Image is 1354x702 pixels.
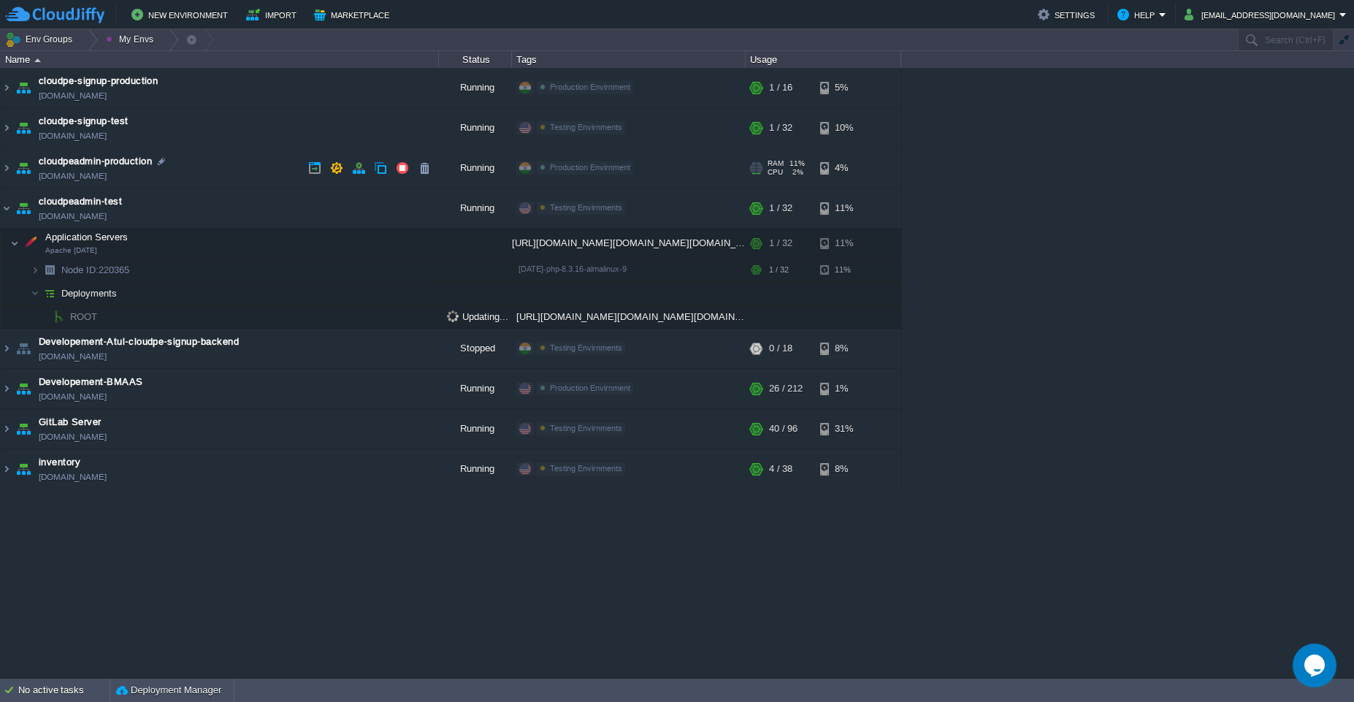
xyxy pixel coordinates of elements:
[13,449,34,489] img: AMDAwAAAACH5BAEAAAAALAAAAAABAAEAAAICRAEAOw==
[34,58,41,62] img: AMDAwAAAACH5BAEAAAAALAAAAAABAAEAAAICRAEAOw==
[45,246,97,255] span: Apache [DATE]
[820,188,868,228] div: 11%
[39,169,107,183] a: [DOMAIN_NAME]
[60,264,131,276] span: 220365
[13,329,34,368] img: AMDAwAAAACH5BAEAAAAALAAAAAABAAEAAAICRAEAOw==
[39,430,107,444] a: [DOMAIN_NAME]
[39,129,107,143] a: [DOMAIN_NAME]
[768,159,784,168] span: RAM
[39,305,48,328] img: AMDAwAAAACH5BAEAAAAALAAAAAABAAEAAAICRAEAOw==
[769,188,792,228] div: 1 / 32
[39,259,60,281] img: AMDAwAAAACH5BAEAAAAALAAAAAABAAEAAAICRAEAOw==
[789,168,803,177] span: 2%
[39,389,107,404] a: [DOMAIN_NAME]
[131,6,232,23] button: New Environment
[13,409,34,449] img: AMDAwAAAACH5BAEAAAAALAAAAAABAAEAAAICRAEAOw==
[13,369,34,408] img: AMDAwAAAACH5BAEAAAAALAAAAAABAAEAAAICRAEAOw==
[1,449,12,489] img: AMDAwAAAACH5BAEAAAAALAAAAAABAAEAAAICRAEAOw==
[44,232,130,243] a: Application ServersApache [DATE]
[1,329,12,368] img: AMDAwAAAACH5BAEAAAAALAAAAAABAAEAAAICRAEAOw==
[440,51,511,68] div: Status
[1,369,12,408] img: AMDAwAAAACH5BAEAAAAALAAAAAABAAEAAAICRAEAOw==
[314,6,394,23] button: Marketplace
[769,449,792,489] div: 4 / 38
[39,470,107,484] a: [DOMAIN_NAME]
[769,369,803,408] div: 26 / 212
[116,683,221,698] button: Deployment Manager
[39,194,122,209] a: cloudpeadmin-test
[820,329,868,368] div: 8%
[1,409,12,449] img: AMDAwAAAACH5BAEAAAAALAAAAAABAAEAAAICRAEAOw==
[439,108,512,148] div: Running
[746,51,900,68] div: Usage
[820,108,868,148] div: 10%
[39,415,102,430] a: GitLab Server
[39,349,107,364] a: [DOMAIN_NAME]
[550,123,622,131] span: Testing Envirnments
[246,6,301,23] button: Import
[1293,644,1339,687] iframe: chat widget
[550,464,622,473] span: Testing Envirnments
[1,51,438,68] div: Name
[550,83,630,91] span: Production Envirnment
[768,168,783,177] span: CPU
[20,229,40,258] img: AMDAwAAAACH5BAEAAAAALAAAAAABAAEAAAICRAEAOw==
[512,229,746,258] div: [URL][DOMAIN_NAME][DOMAIN_NAME][DOMAIN_NAME]
[31,259,39,281] img: AMDAwAAAACH5BAEAAAAALAAAAAABAAEAAAICRAEAOw==
[39,209,107,224] a: [DOMAIN_NAME]
[39,335,239,349] a: Developement-Atul-cloudpe-signup-backend
[39,114,129,129] a: cloudpe-signup-test
[44,231,130,243] span: Application Servers
[39,154,152,169] a: cloudpeadmin-production
[39,375,143,389] a: Developement-BMAAS
[820,409,868,449] div: 31%
[820,229,868,258] div: 11%
[439,68,512,107] div: Running
[769,68,792,107] div: 1 / 16
[5,6,104,24] img: CloudJiffy
[1038,6,1099,23] button: Settings
[1,108,12,148] img: AMDAwAAAACH5BAEAAAAALAAAAAABAAEAAAICRAEAOw==
[512,305,746,328] div: [URL][DOMAIN_NAME][DOMAIN_NAME][DOMAIN_NAME]
[106,29,158,50] button: My Envs
[519,264,627,273] span: [DATE]-php-8.3.16-almalinux-9
[1,68,12,107] img: AMDAwAAAACH5BAEAAAAALAAAAAABAAEAAAICRAEAOw==
[1185,6,1339,23] button: [EMAIL_ADDRESS][DOMAIN_NAME]
[550,343,622,352] span: Testing Envirnments
[60,264,131,276] a: Node ID:220365
[1117,6,1159,23] button: Help
[439,449,512,489] div: Running
[513,51,745,68] div: Tags
[820,369,868,408] div: 1%
[439,148,512,188] div: Running
[60,287,119,300] span: Deployments
[39,282,60,305] img: AMDAwAAAACH5BAEAAAAALAAAAAABAAEAAAICRAEAOw==
[13,148,34,188] img: AMDAwAAAACH5BAEAAAAALAAAAAABAAEAAAICRAEAOw==
[439,188,512,228] div: Running
[1,188,12,228] img: AMDAwAAAACH5BAEAAAAALAAAAAABAAEAAAICRAEAOw==
[769,329,792,368] div: 0 / 18
[769,108,792,148] div: 1 / 32
[550,424,622,432] span: Testing Envirnments
[820,449,868,489] div: 8%
[439,329,512,368] div: Stopped
[769,259,789,281] div: 1 / 32
[13,188,34,228] img: AMDAwAAAACH5BAEAAAAALAAAAAABAAEAAAICRAEAOw==
[550,203,622,212] span: Testing Envirnments
[550,163,630,172] span: Production Envirnment
[13,108,34,148] img: AMDAwAAAACH5BAEAAAAALAAAAAABAAEAAAICRAEAOw==
[13,68,34,107] img: AMDAwAAAACH5BAEAAAAALAAAAAABAAEAAAICRAEAOw==
[1,148,12,188] img: AMDAwAAAACH5BAEAAAAALAAAAAABAAEAAAICRAEAOw==
[447,310,508,322] span: Updating...
[39,74,158,88] a: cloudpe-signup-production
[39,88,107,103] a: [DOMAIN_NAME]
[5,29,77,50] button: Env Groups
[69,310,99,323] a: ROOT
[39,455,80,470] span: inventory
[789,159,805,168] span: 11%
